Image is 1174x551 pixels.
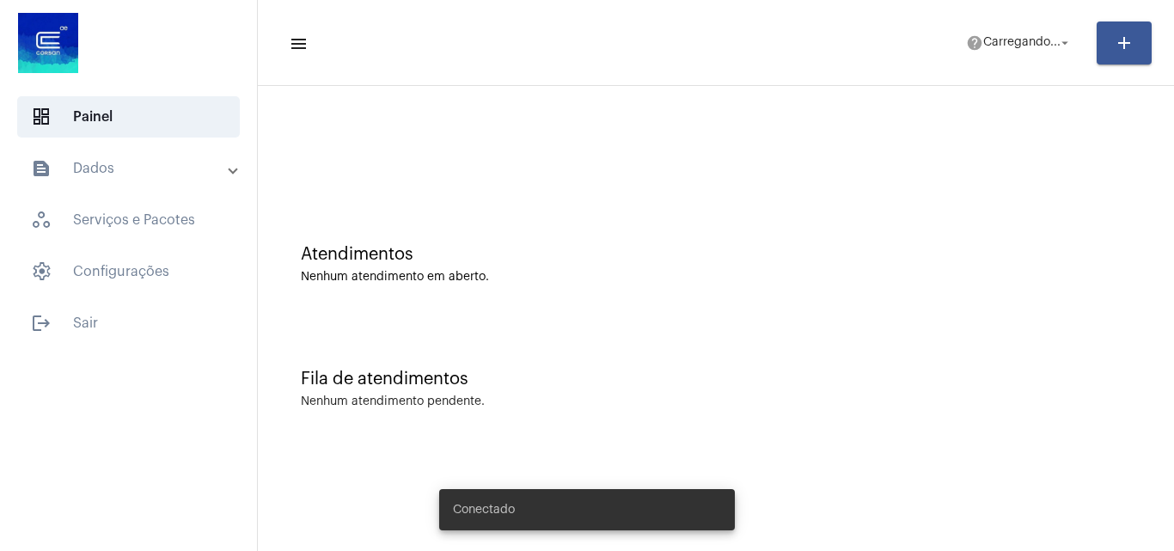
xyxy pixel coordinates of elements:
mat-expansion-panel-header: sidenav iconDados [10,148,257,189]
span: sidenav icon [31,107,52,127]
div: Nenhum atendimento pendente. [301,395,485,408]
span: Conectado [453,501,515,518]
div: Nenhum atendimento em aberto. [301,271,1131,284]
div: Atendimentos [301,245,1131,264]
img: d4669ae0-8c07-2337-4f67-34b0df7f5ae4.jpeg [14,9,83,77]
button: Carregando... [956,26,1083,60]
mat-icon: sidenav icon [31,313,52,334]
mat-icon: add [1114,33,1134,53]
span: Painel [17,96,240,138]
mat-icon: sidenav icon [289,34,306,54]
mat-icon: help [966,34,983,52]
span: Serviços e Pacotes [17,199,240,241]
mat-icon: sidenav icon [31,158,52,179]
span: Carregando... [983,37,1061,49]
mat-icon: arrow_drop_down [1057,35,1073,51]
div: Fila de atendimentos [301,370,1131,389]
mat-panel-title: Dados [31,158,229,179]
span: Configurações [17,251,240,292]
span: sidenav icon [31,210,52,230]
span: sidenav icon [31,261,52,282]
span: Sair [17,303,240,344]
